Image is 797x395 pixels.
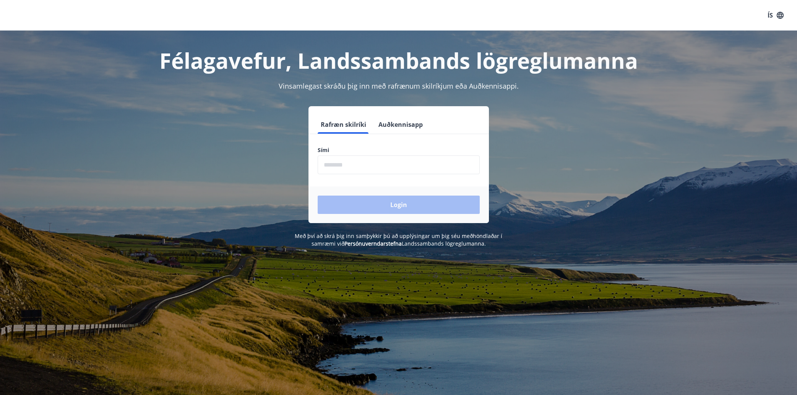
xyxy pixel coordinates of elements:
[344,240,402,247] a: Persónuverndarstefna
[279,81,519,91] span: Vinsamlegast skráðu þig inn með rafrænum skilríkjum eða Auðkennisappi.
[318,146,480,154] label: Sími
[295,232,502,247] span: Með því að skrá þig inn samþykkir þú að upplýsingar um þig séu meðhöndlaðar í samræmi við Landssa...
[133,46,665,75] h1: Félagavefur, Landssambands lögreglumanna
[318,115,369,134] button: Rafræn skilríki
[375,115,426,134] button: Auðkennisapp
[763,8,788,22] button: ÍS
